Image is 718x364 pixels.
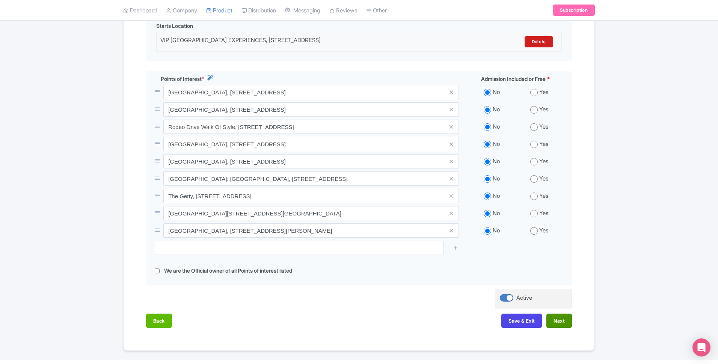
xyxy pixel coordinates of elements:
label: No [493,209,500,218]
label: Yes [539,140,548,149]
label: No [493,157,500,166]
label: We are the Official owner of all Points of interest listed [164,267,292,275]
label: No [493,105,500,114]
label: Yes [539,105,548,114]
button: Back [146,314,172,328]
label: No [493,88,500,97]
a: Delete [525,36,553,47]
div: Open Intercom Messenger [692,338,710,356]
a: Subscription [553,5,595,16]
label: Yes [539,88,548,97]
label: Yes [539,157,548,166]
label: Yes [539,226,548,235]
span: Points of Interest [161,75,202,83]
span: Admission Included or Free [481,75,546,83]
label: No [493,174,500,183]
div: Active [516,294,532,302]
button: Save & Exit [501,314,542,328]
label: Yes [539,192,548,200]
label: Yes [539,209,548,218]
label: No [493,123,500,131]
button: Next [546,314,572,328]
div: VIP [GEOGRAPHIC_DATA] EXPERIENCES, [STREET_ADDRESS] [160,36,458,47]
label: No [493,226,500,235]
span: Starts Location [156,22,193,30]
label: Yes [539,174,548,183]
label: No [493,140,500,149]
label: Yes [539,123,548,131]
label: No [493,192,500,200]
